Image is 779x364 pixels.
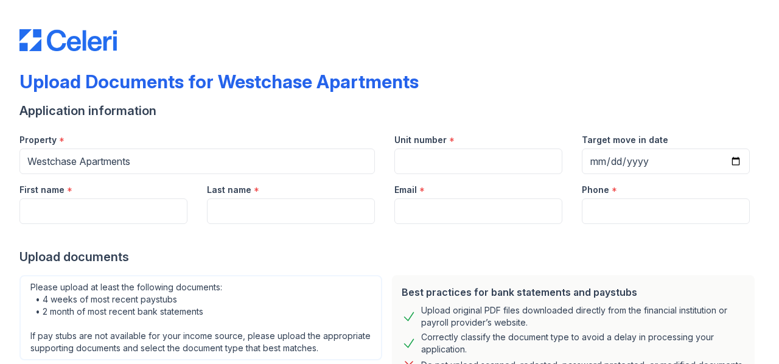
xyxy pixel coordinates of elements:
[421,331,745,355] div: Correctly classify the document type to avoid a delay in processing your application.
[19,248,760,265] div: Upload documents
[421,304,745,329] div: Upload original PDF files downloaded directly from the financial institution or payroll provider’...
[394,184,417,196] label: Email
[19,71,419,93] div: Upload Documents for Westchase Apartments
[19,102,760,119] div: Application information
[582,184,609,196] label: Phone
[394,134,447,146] label: Unit number
[402,285,745,299] div: Best practices for bank statements and paystubs
[19,275,382,360] div: Please upload at least the following documents: • 4 weeks of most recent paystubs • 2 month of mo...
[582,134,668,146] label: Target move in date
[19,184,65,196] label: First name
[19,134,57,146] label: Property
[19,29,117,51] img: CE_Logo_Blue-a8612792a0a2168367f1c8372b55b34899dd931a85d93a1a3d3e32e68fde9ad4.png
[207,184,251,196] label: Last name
